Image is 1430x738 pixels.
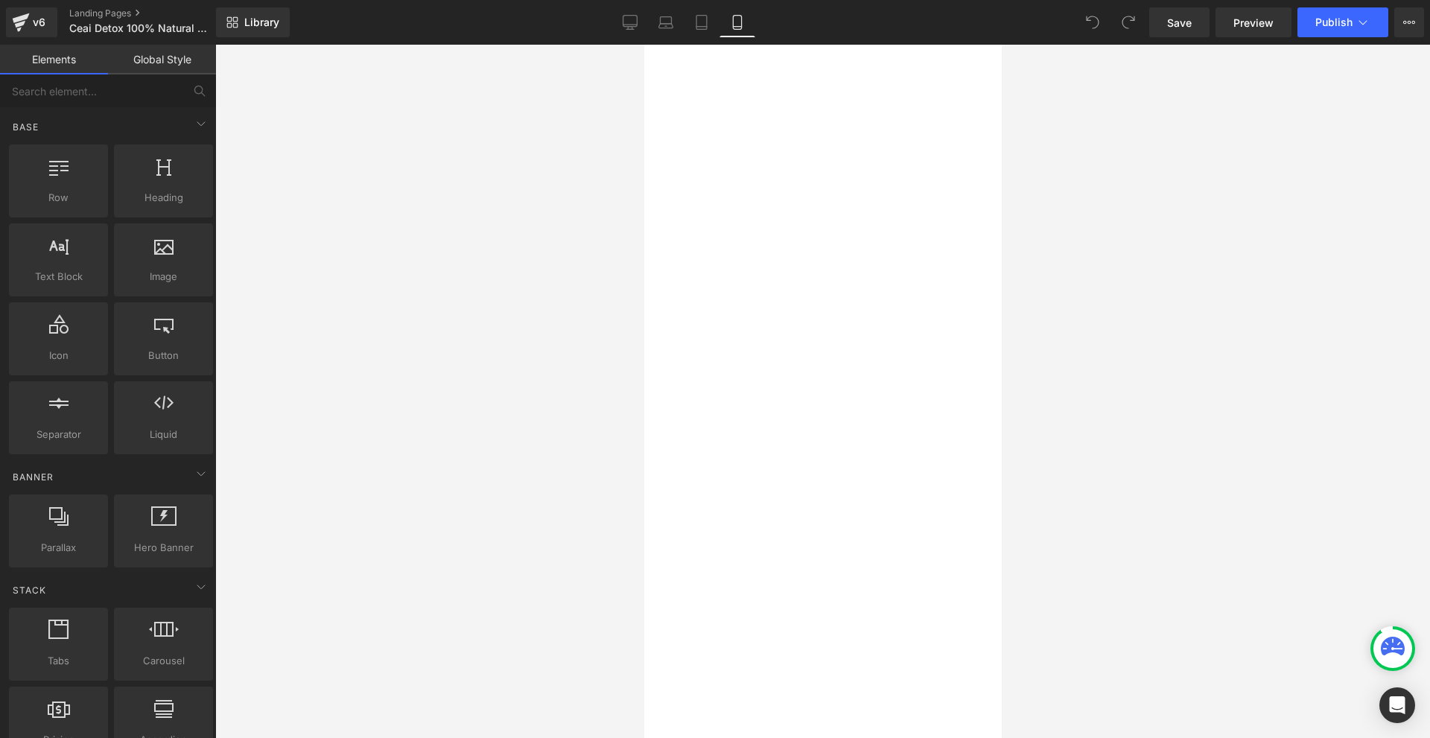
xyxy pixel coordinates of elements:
span: Banner [11,470,55,484]
span: Text Block [13,269,104,284]
span: Base [11,120,40,134]
span: Preview [1233,15,1274,31]
span: Row [13,190,104,206]
span: Parallax [13,540,104,556]
span: Image [118,269,209,284]
span: Button [118,348,209,363]
a: Global Style [108,45,216,74]
a: Mobile [719,7,755,37]
a: Preview [1215,7,1291,37]
span: Publish [1315,16,1353,28]
a: Desktop [612,7,648,37]
a: Landing Pages [69,7,241,19]
button: More [1394,7,1424,37]
span: Save [1167,15,1192,31]
button: Undo [1078,7,1108,37]
a: Laptop [648,7,684,37]
span: Icon [13,348,104,363]
div: Open Intercom Messenger [1379,687,1415,723]
a: New Library [216,7,290,37]
span: Tabs [13,653,104,669]
button: Redo [1113,7,1143,37]
span: Carousel [118,653,209,669]
button: Publish [1297,7,1388,37]
span: Liquid [118,427,209,442]
span: Heading [118,190,209,206]
div: v6 [30,13,48,32]
a: v6 [6,7,57,37]
a: Tablet [684,7,719,37]
span: Stack [11,583,48,597]
span: Ceai Detox 100% Natural Firmelle [69,22,212,34]
span: Separator [13,427,104,442]
span: Library [244,16,279,29]
span: Hero Banner [118,540,209,556]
